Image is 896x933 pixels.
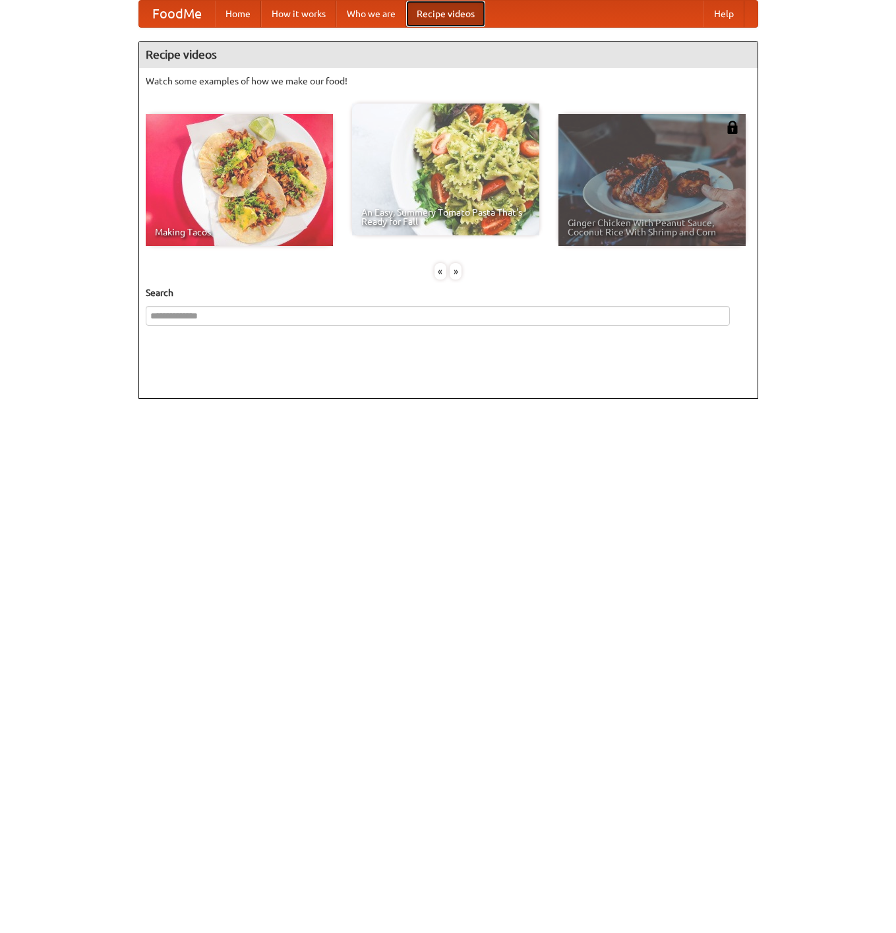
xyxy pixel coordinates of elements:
a: How it works [261,1,336,27]
a: Home [215,1,261,27]
div: » [450,263,462,280]
a: FoodMe [139,1,215,27]
h4: Recipe videos [139,42,758,68]
img: 483408.png [726,121,739,134]
a: An Easy, Summery Tomato Pasta That's Ready for Fall [352,104,539,235]
a: Making Tacos [146,114,333,246]
a: Help [703,1,744,27]
a: Who we are [336,1,406,27]
span: An Easy, Summery Tomato Pasta That's Ready for Fall [361,208,530,226]
a: Recipe videos [406,1,485,27]
div: « [434,263,446,280]
h5: Search [146,286,751,299]
p: Watch some examples of how we make our food! [146,75,751,88]
span: Making Tacos [155,227,324,237]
